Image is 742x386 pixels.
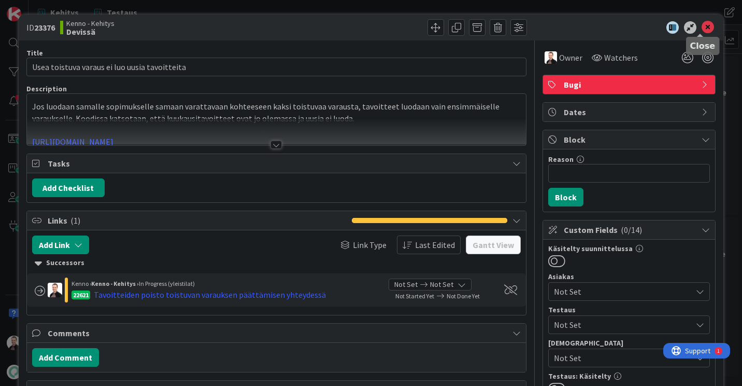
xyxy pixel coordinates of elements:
[35,257,518,269] div: Successors
[66,27,115,36] b: Devissä
[395,292,434,300] span: Not Started Yet
[554,319,692,331] span: Not Set
[72,291,90,299] div: 22621
[32,236,89,254] button: Add Link
[66,19,115,27] span: Kenno - Kehitys
[621,225,642,235] span: ( 0/14 )
[430,279,453,290] span: Not Set
[139,280,195,287] span: In Progress (yleistilat)
[466,236,521,254] button: Gantt View
[447,292,480,300] span: Not Done Yet
[72,280,91,287] span: Kenno ›
[564,106,696,118] span: Dates
[604,51,638,64] span: Watchers
[26,58,526,76] input: type card name here...
[48,283,62,297] img: VP
[690,41,716,51] h5: Close
[48,214,347,227] span: Links
[548,155,574,164] label: Reason
[54,4,56,12] div: 1
[564,224,696,236] span: Custom Fields
[26,84,67,93] span: Description
[48,157,507,170] span: Tasks
[32,101,521,124] p: Jos luodaan samalle sopimukselle samaan varattavaan kohteeseen kaksi toistuvaa varausta, tavoitte...
[548,339,710,347] div: [DEMOGRAPHIC_DATA]
[545,51,557,64] img: VP
[559,51,582,64] span: Owner
[564,78,696,91] span: Bugi
[48,327,507,339] span: Comments
[353,239,387,251] span: Link Type
[554,352,692,364] span: Not Set
[22,2,47,14] span: Support
[554,285,692,298] span: Not Set
[70,215,80,226] span: ( 1 )
[397,236,461,254] button: Last Edited
[415,239,455,251] span: Last Edited
[394,279,418,290] span: Not Set
[91,280,139,287] b: Kenno - Kehitys ›
[548,188,583,206] button: Block
[26,48,43,58] label: Title
[32,348,99,367] button: Add Comment
[26,21,55,34] span: ID
[32,178,105,197] button: Add Checklist
[34,22,55,33] b: 23376
[548,373,710,380] div: Testaus: Käsitelty
[94,288,326,301] div: Tavoitteiden poisto toistuvan varauksen päättämisen yhteydessä
[564,133,696,146] span: Block
[548,306,710,313] div: Testaus
[548,273,710,280] div: Asiakas
[548,245,710,252] div: Käsitelty suunnittelussa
